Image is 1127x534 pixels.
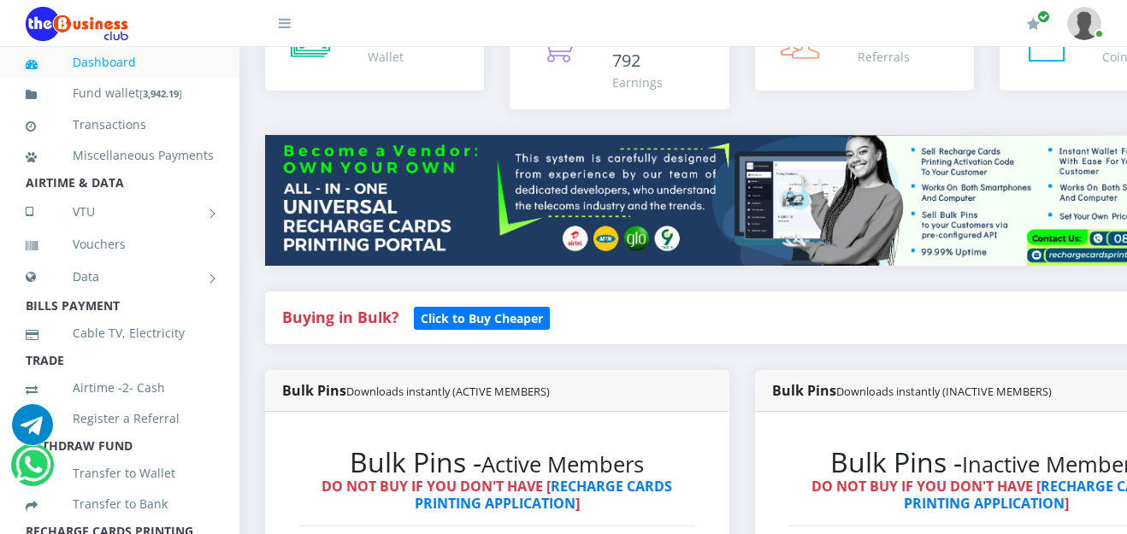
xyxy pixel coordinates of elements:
a: Transfer to Wallet [26,454,214,493]
b: 3,942.19 [143,87,179,100]
a: RECHARGE CARDS PRINTING APPLICATION [415,477,673,512]
small: Downloads instantly (ACTIVE MEMBERS) [346,384,550,399]
a: VTU [26,191,214,233]
div: Referrals [858,48,910,66]
a: Transfer to Bank [26,484,214,524]
a: Click to Buy Cheaper [414,307,550,327]
a: Chat for support [15,457,50,485]
b: Click to Buy Cheaper [421,310,543,326]
span: Renew/Upgrade Subscription [1037,10,1050,23]
div: Earnings [612,73,711,91]
a: Fund wallet[3,942.19] [26,73,214,114]
a: Register a Referral [26,399,214,438]
a: Dashboard [26,43,214,82]
strong: Bulk Pins [282,381,550,400]
a: Airtime -2- Cash [26,368,214,408]
strong: Buying in Bulk? [282,307,398,327]
a: Vouchers [26,225,214,264]
a: ₦436.70/₦7,792 Earnings [510,5,729,109]
small: [ ] [139,87,182,100]
a: Data [26,255,214,298]
small: Active Members [481,449,644,479]
strong: Bulk Pins [772,381,1052,400]
img: User [1067,7,1101,40]
img: Logo [26,7,128,41]
strong: DO NOT BUY IF YOU DON'T HAVE [ ] [322,477,672,512]
small: Downloads instantly (INACTIVE MEMBERS) [836,384,1052,399]
a: Transactions [26,105,214,144]
i: Renew/Upgrade Subscription [1027,17,1040,31]
a: Cable TV, Electricity [26,314,214,353]
a: Chat for support [12,417,53,445]
h2: Bulk Pins - [299,446,695,478]
div: Wallet [368,48,421,66]
a: Miscellaneous Payments [26,136,214,175]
